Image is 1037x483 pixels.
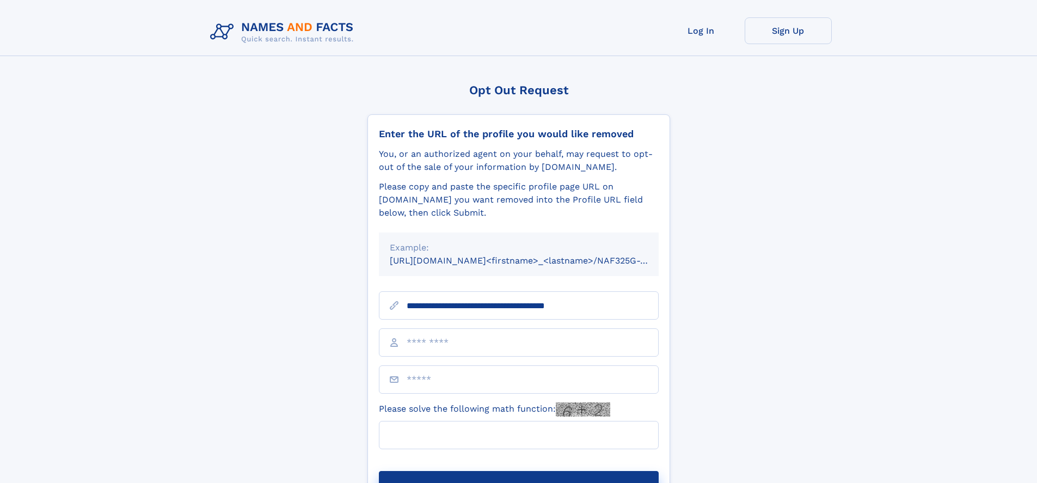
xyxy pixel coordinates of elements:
img: Logo Names and Facts [206,17,363,47]
a: Sign Up [745,17,832,44]
div: Please copy and paste the specific profile page URL on [DOMAIN_NAME] you want removed into the Pr... [379,180,659,219]
div: You, or an authorized agent on your behalf, may request to opt-out of the sale of your informatio... [379,148,659,174]
div: Example: [390,241,648,254]
a: Log In [658,17,745,44]
small: [URL][DOMAIN_NAME]<firstname>_<lastname>/NAF325G-xxxxxxxx [390,255,679,266]
label: Please solve the following math function: [379,402,610,417]
div: Enter the URL of the profile you would like removed [379,128,659,140]
div: Opt Out Request [367,83,670,97]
